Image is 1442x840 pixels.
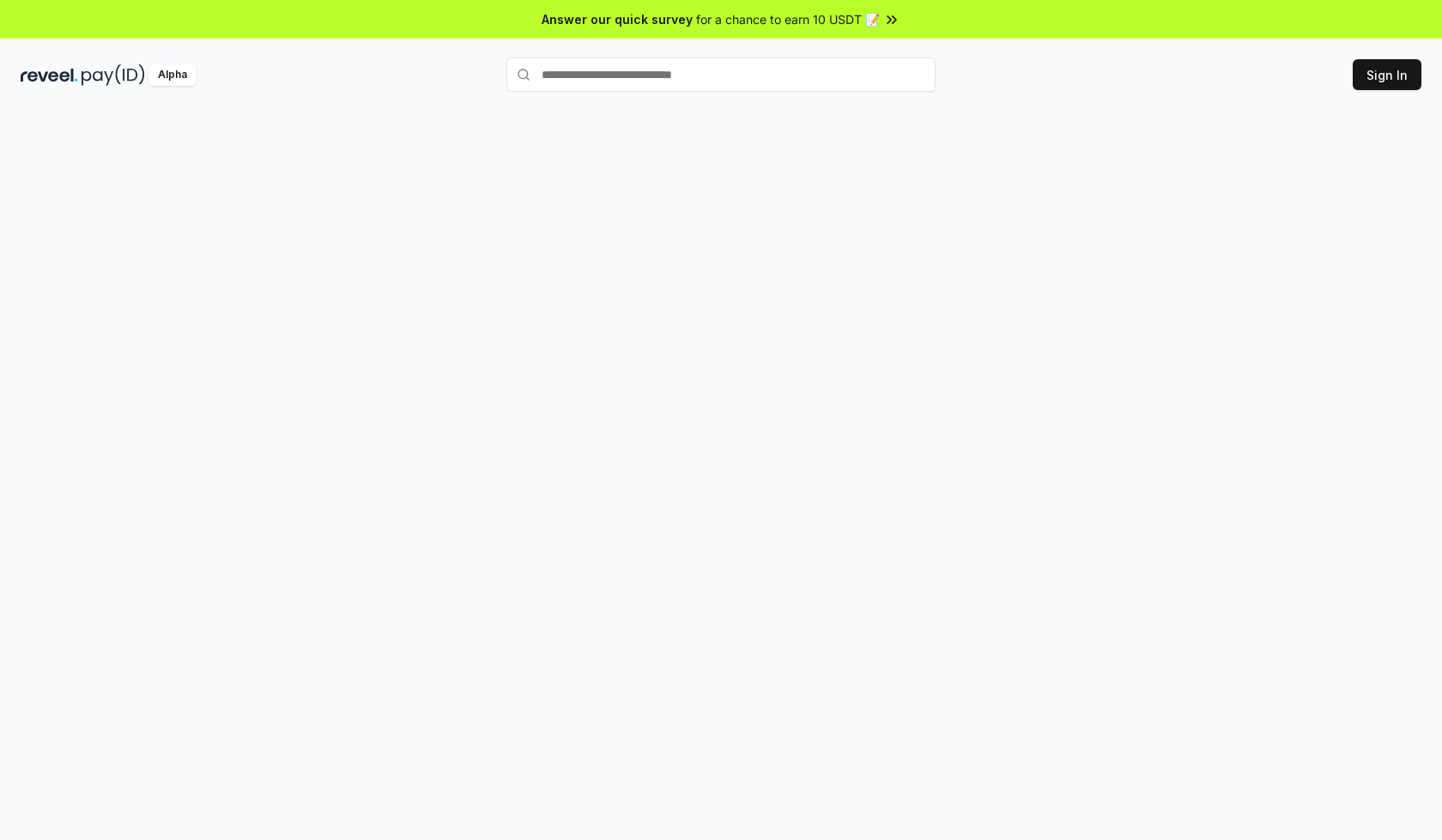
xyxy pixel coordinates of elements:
[82,64,145,86] img: pay_id
[696,10,880,28] span: for a chance to earn 10 USDT 📝
[542,10,693,28] span: Answer our quick survey
[1353,59,1421,90] button: Sign In
[148,64,197,86] div: Alpha
[21,64,78,86] img: reveel_dark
